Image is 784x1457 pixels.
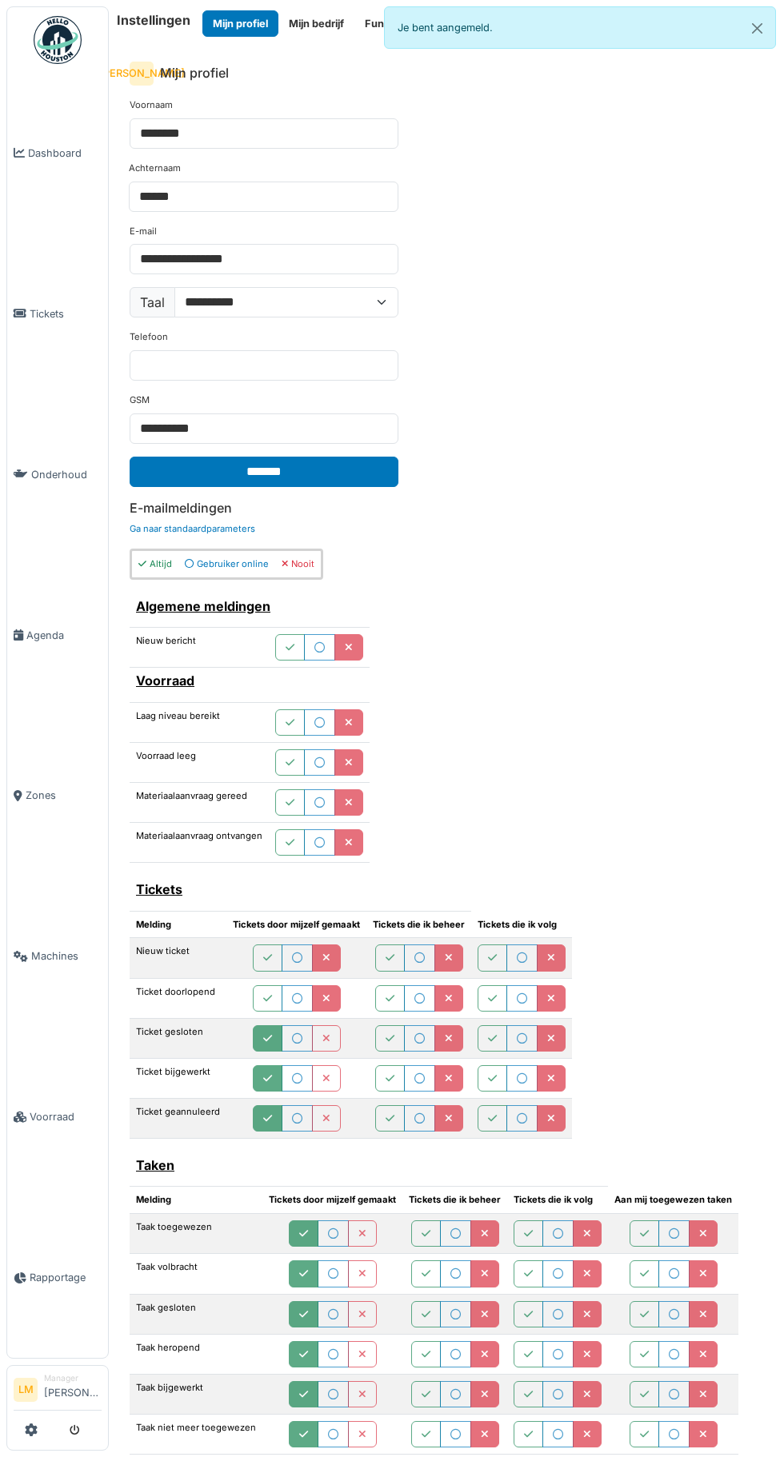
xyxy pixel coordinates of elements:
[136,673,363,689] h6: Voorraad
[226,911,366,938] th: Tickets door mijzelf gemaakt
[130,393,150,407] label: GSM
[31,948,102,964] span: Machines
[7,394,108,555] a: Onderhoud
[130,1334,262,1374] td: Taak heropend
[130,225,157,238] label: E-mail
[136,882,465,897] h6: Tickets
[130,1099,226,1139] td: Ticket geannuleerd
[130,978,226,1018] td: Ticket doorlopend
[130,501,763,516] h6: E-mailmeldingen
[136,709,220,723] label: Laag niveau bereikt
[608,1187,738,1214] th: Aan mij toegewezen taken
[26,788,102,803] span: Zones
[136,829,262,843] label: Materiaalaanvraag ontvangen
[7,716,108,876] a: Zones
[136,599,363,614] h6: Algemene meldingen
[7,1197,108,1358] a: Rapportage
[354,10,495,37] button: Functionele parameters
[130,1415,262,1455] td: Taak niet meer toegewezen
[129,162,181,175] label: Achternaam
[130,1018,226,1058] td: Ticket gesloten
[28,146,102,161] span: Dashboard
[7,876,108,1037] a: Machines
[130,1294,262,1334] td: Taak gesloten
[160,66,229,81] h6: Mijn profiel
[282,557,314,571] div: Nooit
[130,1058,226,1098] td: Ticket bijgewerkt
[136,749,196,763] label: Voorraad leeg
[471,911,572,938] th: Tickets die ik volg
[34,16,82,64] img: Badge_color-CXgf-gQk.svg
[30,306,102,321] span: Tickets
[130,1254,262,1294] td: Taak volbracht
[26,628,102,643] span: Agenda
[384,6,776,49] div: Je bent aangemeld.
[136,789,247,803] label: Materiaalaanvraag gereed
[130,1375,262,1415] td: Taak bijgewerkt
[7,555,108,716] a: Agenda
[130,62,154,86] div: [PERSON_NAME]
[31,467,102,482] span: Onderhoud
[366,911,471,938] th: Tickets die ik beheer
[278,10,354,37] button: Mijn bedrijf
[739,7,775,50] button: Close
[14,1378,38,1402] li: LM
[136,1158,602,1173] h6: Taken
[507,1187,608,1214] th: Tickets die ik volg
[117,13,190,28] h6: Instellingen
[130,330,168,344] label: Telefoon
[130,1187,262,1214] th: Melding
[402,1187,507,1214] th: Tickets die ik beheer
[136,634,196,648] label: Nieuw bericht
[138,557,172,571] div: Altijd
[44,1372,102,1407] li: [PERSON_NAME]
[130,98,173,112] label: Voornaam
[130,911,226,938] th: Melding
[262,1187,402,1214] th: Tickets door mijzelf gemaakt
[7,234,108,394] a: Tickets
[7,1036,108,1197] a: Voorraad
[14,1372,102,1411] a: LM Manager[PERSON_NAME]
[130,523,255,534] a: Ga naar standaardparameters
[44,1372,102,1384] div: Manager
[30,1270,102,1285] span: Rapportage
[30,1109,102,1124] span: Voorraad
[130,287,175,317] label: Taal
[202,10,278,37] button: Mijn profiel
[130,938,226,978] td: Nieuw ticket
[130,1214,262,1254] td: Taak toegewezen
[185,557,269,571] div: Gebruiker online
[7,73,108,234] a: Dashboard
